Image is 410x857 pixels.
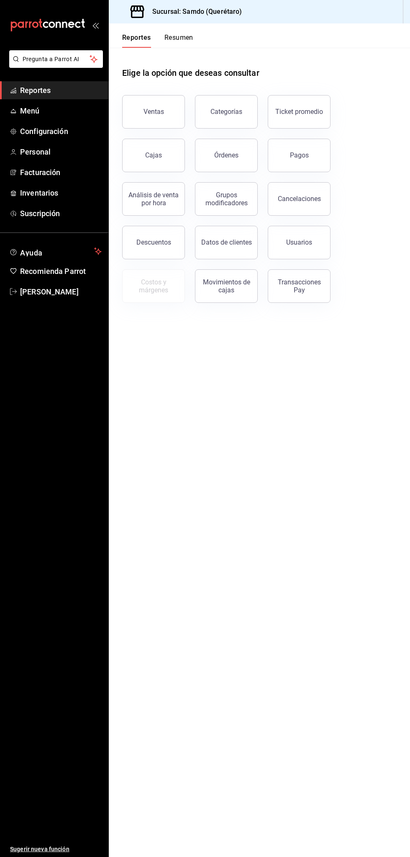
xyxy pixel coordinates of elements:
button: Pregunta a Parrot AI [9,50,103,68]
span: Pregunta a Parrot AI [23,55,90,64]
button: open_drawer_menu [92,22,99,28]
div: navigation tabs [122,34,193,48]
a: Pregunta a Parrot AI [6,61,103,70]
span: Configuración [20,126,102,137]
span: [PERSON_NAME] [20,286,102,297]
button: Descuentos [122,226,185,259]
div: Descuentos [136,238,171,246]
button: Grupos modificadores [195,182,258,216]
button: Resumen [164,34,193,48]
div: Órdenes [214,151,238,159]
span: Recomienda Parrot [20,266,102,277]
div: Análisis de venta por hora [128,191,179,207]
div: Transacciones Pay [273,278,325,294]
button: Categorías [195,95,258,129]
div: Ventas [143,108,164,116]
span: Personal [20,146,102,157]
button: Órdenes [195,139,258,172]
h1: Elige la opción que deseas consultar [122,67,259,79]
button: Cancelaciones [268,182,331,216]
button: Datos de clientes [195,226,258,259]
button: Usuarios [268,226,331,259]
button: Contrata inventarios para ver este reporte [122,269,185,303]
div: Costos y márgenes [128,278,179,294]
div: Datos de clientes [201,238,252,246]
span: Reportes [20,85,102,96]
button: Reportes [122,34,151,48]
div: Grupos modificadores [200,191,252,207]
button: Transacciones Pay [268,269,331,303]
div: Ticket promedio [275,108,323,116]
span: Sugerir nueva función [10,845,102,854]
div: Pagos [290,151,309,159]
button: Análisis de venta por hora [122,182,185,216]
h3: Sucursal: Samdo (Querétaro) [146,7,242,17]
span: Ayuda [20,246,91,256]
span: Facturación [20,167,102,178]
span: Suscripción [20,208,102,219]
div: Usuarios [286,238,312,246]
button: Movimientos de cajas [195,269,258,303]
button: Ticket promedio [268,95,331,129]
div: Movimientos de cajas [200,278,252,294]
div: Categorías [210,108,242,116]
div: Cajas [145,151,162,159]
button: Pagos [268,139,331,172]
span: Menú [20,105,102,116]
button: Ventas [122,95,185,129]
div: Cancelaciones [278,195,321,203]
button: Cajas [122,139,185,172]
span: Inventarios [20,187,102,199]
